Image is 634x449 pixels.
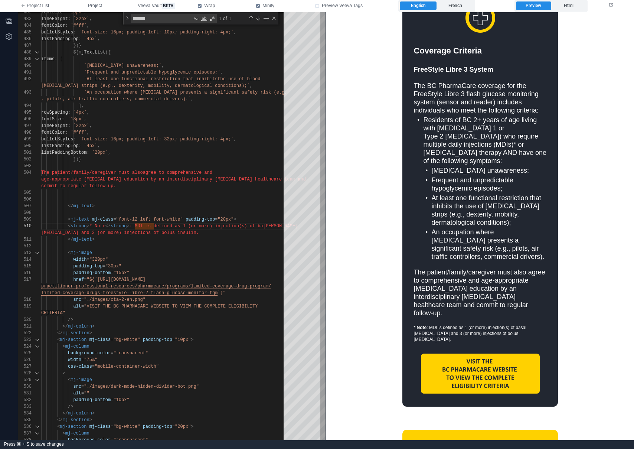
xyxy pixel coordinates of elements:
span: fontSize [41,117,63,122]
div: 510 [18,223,32,230]
span: : [55,56,57,62]
div: 521 [18,323,32,330]
span: `#fff` [71,23,86,28]
span: , [84,10,86,15]
span: = [215,217,218,222]
div: 504 [18,169,32,176]
span: width [68,357,81,362]
span: lineHeight [41,16,68,22]
span: = [92,364,95,369]
span: mj-text [73,237,92,242]
div: Close (Escape) [271,15,277,21]
span: mj-text [73,204,92,209]
span: rmatological conditions);` [180,83,249,88]
span: `#fff` [71,130,86,135]
div: 522 [18,330,32,336]
div: 485 [18,29,32,36]
div: Previous Match (⇧Enter) [248,15,254,21]
span: "mobile-container-width" [95,364,159,369]
span: > [89,417,92,423]
div: 515 [18,263,32,270]
span: ETE ELIGIBILITY [218,304,258,309]
span: : [79,36,81,42]
div: 505 [18,189,32,196]
div: 486 [18,36,32,42]
span: : [79,143,81,149]
textarea: Find [131,14,192,23]
span: : [68,16,71,22]
span: })} [73,157,81,162]
div: 500 [18,143,32,149]
span: alt [73,391,81,396]
div: 533 [18,403,32,410]
span: cose-monitor-fgm [175,290,218,296]
span: > [92,204,95,209]
span: `20px` [92,150,108,155]
div: 489 [18,56,32,62]
span: mj-image [71,377,92,383]
span: </ [57,417,62,423]
span: , [234,30,236,35]
span: "${` [86,277,97,282]
div: 532 [18,397,32,403]
span: = [111,397,113,403]
span: < [63,344,65,349]
span: : [63,10,65,15]
span: , [161,63,164,68]
div: 506 [18,196,32,203]
div: 501 [18,149,32,156]
span: `font-size: 16px; padding-left: 10px; padding-righ [79,30,212,35]
span: * Note [89,224,105,229]
span: href [73,277,84,282]
span: </ [63,411,68,416]
span: > [127,224,129,229]
span: agree to comprehensive and [143,170,212,175]
span: > [234,217,236,222]
span: "./images/cta-2-en.png" [84,297,146,302]
div: 526 [18,357,32,363]
span: listPaddingBottom [41,150,86,155]
span: > [191,424,193,429]
span: rowSpacing [41,110,68,115]
span: [PERSON_NAME] [263,224,298,229]
span: [URL][DOMAIN_NAME] [97,277,146,282]
div: 529 [18,377,32,383]
span: t: 4px;` [212,30,234,35]
span: grams/limited-coverage-drug-program/ [175,284,271,289]
div: 490 [18,62,32,69]
span: : [65,130,68,135]
span: mj-column [65,344,89,349]
div: Match Case (⌥⌘C) [192,15,200,22]
span: "10px" [175,337,191,342]
span: `4px` [73,110,86,115]
span: "bg-white" [113,337,140,342]
span: `}" [218,290,226,296]
span: , [89,16,92,22]
span: [MEDICAL_DATA] and 3 (or more) injections of bolus insuli [41,230,193,235]
span: "320px" [89,257,108,262]
span: > [92,237,95,242]
span: mj-image [71,250,92,256]
div: 538 [18,437,32,443]
span: age-appropriate [MEDICAL_DATA] education by an interdisc [41,177,191,182]
div: 509 [18,216,32,223]
span: [ [60,56,62,62]
span: = [111,437,113,443]
div: Find in Selection (⌥⌘L) [262,14,270,22]
span: "20px" [175,424,191,429]
span: padding-bottom [73,397,111,403]
span: : MDI is defined as 1 (or more) injection(s) of ba [130,224,263,229]
span: , [220,70,223,75]
span: < [68,250,71,256]
div: 511 [18,236,32,243]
